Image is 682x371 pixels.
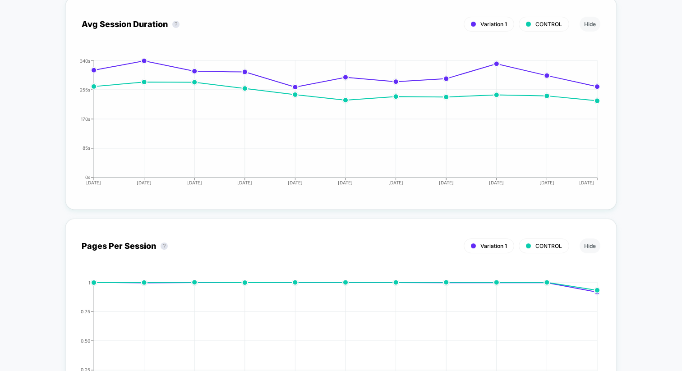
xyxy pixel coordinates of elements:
span: Variation 1 [480,21,507,27]
tspan: 0.75 [81,308,90,314]
tspan: [DATE] [86,180,101,185]
tspan: 340s [80,58,90,63]
tspan: [DATE] [137,180,152,185]
button: ? [172,21,180,28]
tspan: [DATE] [388,180,403,185]
tspan: [DATE] [338,180,353,185]
tspan: 0.50 [81,338,90,343]
tspan: 0s [85,174,90,180]
tspan: [DATE] [187,180,202,185]
tspan: 170s [81,116,90,121]
tspan: 85s [83,145,90,151]
tspan: [DATE] [237,180,252,185]
span: CONTROL [535,21,562,27]
span: Variation 1 [480,243,507,249]
tspan: [DATE] [539,180,554,185]
tspan: [DATE] [579,180,594,185]
tspan: 1 [88,279,90,285]
span: CONTROL [535,243,562,249]
div: AVG_SESSION_DURATION [73,58,591,193]
button: Hide [580,238,600,253]
tspan: 255s [80,87,90,92]
button: ? [161,243,168,250]
button: Hide [580,17,600,32]
tspan: [DATE] [439,180,454,185]
tspan: [DATE] [288,180,303,185]
tspan: [DATE] [489,180,504,185]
